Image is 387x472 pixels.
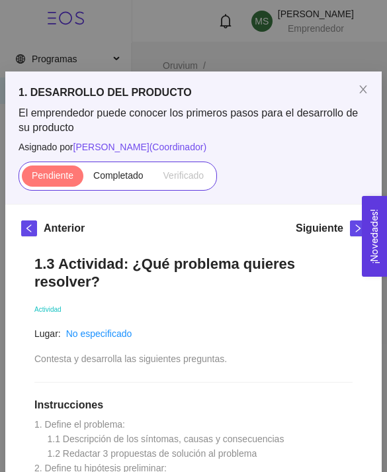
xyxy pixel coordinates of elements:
span: [PERSON_NAME] ( Coordinador ) [73,142,207,152]
span: Pendiente [32,170,73,181]
span: Verificado [163,170,204,181]
h1: 1.3 Actividad: ¿Qué problema quieres resolver? [34,255,353,291]
a: No especificado [66,328,132,339]
span: Contesta y desarrolla las siguientes preguntas. [34,354,227,364]
span: Completado [93,170,144,181]
span: right [351,224,365,233]
span: Actividad [34,306,62,313]
span: El emprendedor puede conocer los primeros pasos para el desarrollo de su producto [19,106,368,135]
article: Lugar: [34,326,61,341]
button: Open Feedback Widget [362,196,387,277]
button: Close [345,71,382,109]
h5: Siguiente [296,220,343,236]
span: left [22,224,36,233]
h5: Anterior [44,220,85,236]
h5: 1. DESARROLLO DEL PRODUCTO [19,85,368,101]
button: left [21,220,37,236]
button: right [350,220,366,236]
span: close [358,84,368,95]
span: Asignado por [19,140,368,154]
h1: Instrucciones [34,399,353,412]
